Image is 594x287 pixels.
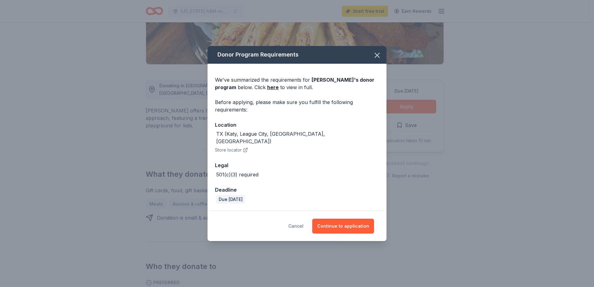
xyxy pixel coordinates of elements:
div: TX (Katy, League City, [GEOGRAPHIC_DATA], [GEOGRAPHIC_DATA]) [216,130,379,145]
div: Legal [215,161,379,169]
button: Cancel [288,219,304,234]
a: here [267,84,279,91]
div: 501(c)(3) required [216,171,258,178]
div: Deadline [215,186,379,194]
button: Store locator [215,146,248,154]
div: Location [215,121,379,129]
div: Due [DATE] [216,195,245,204]
div: Before applying, please make sure you fulfill the following requirements: [215,98,379,113]
div: Donor Program Requirements [208,46,386,64]
div: We've summarized the requirements for below. Click to view in full. [215,76,379,91]
button: Continue to application [312,219,374,234]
